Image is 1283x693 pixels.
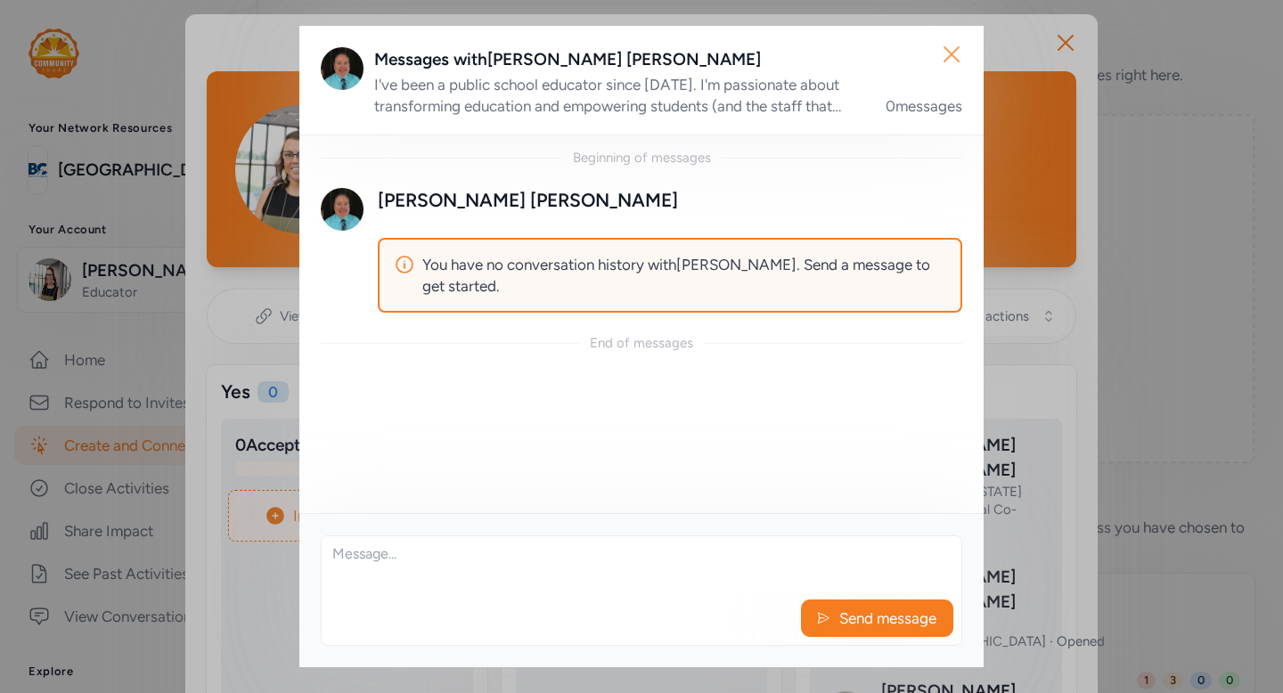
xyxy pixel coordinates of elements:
span: You have no conversation history with [PERSON_NAME] . Send a message to get started. [422,254,946,297]
button: Send message [801,599,953,637]
img: Avatar [321,47,364,90]
div: 0 messages [886,95,962,117]
div: End of messages [590,334,693,352]
div: Messages with [PERSON_NAME] [PERSON_NAME] [374,47,962,72]
div: I've been a public school educator since [DATE]. I'm passionate about transforming education and ... [374,74,864,117]
div: Beginning of messages [573,149,711,167]
div: [PERSON_NAME] [PERSON_NAME] [378,188,678,213]
span: Send message [838,607,938,629]
img: Avatar [321,188,364,231]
